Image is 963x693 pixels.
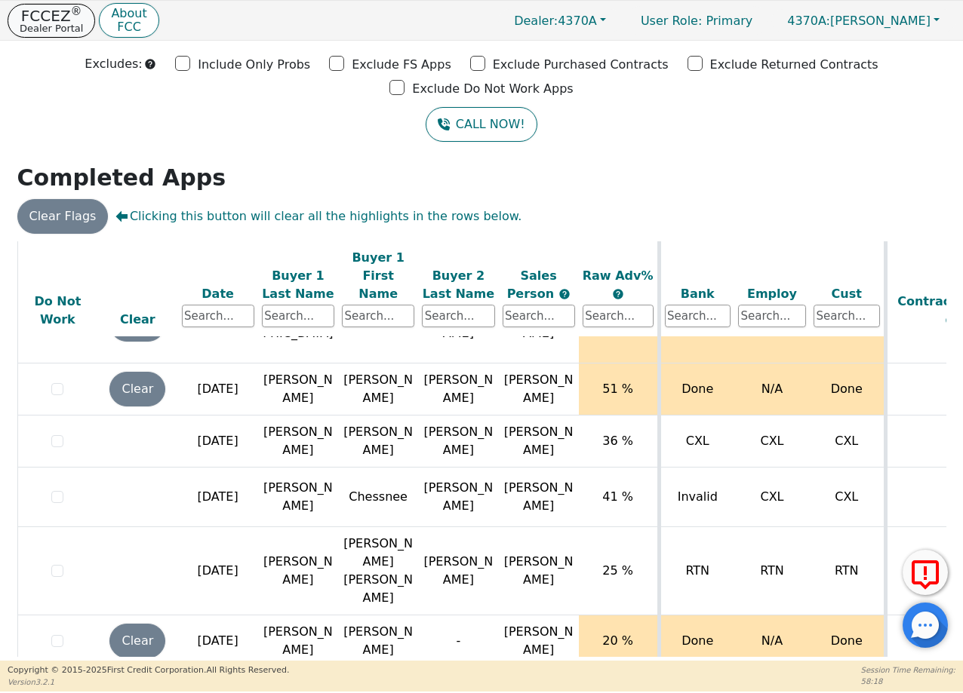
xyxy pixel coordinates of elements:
[814,305,880,327] input: Search...
[422,305,494,327] input: Search...
[641,14,702,28] span: User Role :
[20,8,83,23] p: FCCEZ
[178,415,258,468] td: [DATE]
[583,268,654,282] span: Raw Adv%
[659,363,734,415] td: Done
[178,615,258,667] td: [DATE]
[206,665,289,675] span: All Rights Reserved.
[659,527,734,615] td: RTN
[814,284,880,302] div: Cust
[8,4,95,38] button: FCCEZ®Dealer Portal
[418,615,498,667] td: -
[659,615,734,667] td: Done
[493,56,669,74] p: Exclude Purchased Contracts
[503,305,575,327] input: Search...
[810,615,885,667] td: Done
[8,664,289,677] p: Copyright © 2015- 2025 First Credit Corporation.
[504,554,574,587] span: [PERSON_NAME]
[338,415,418,468] td: [PERSON_NAME]
[182,305,254,327] input: Search...
[498,9,622,32] button: Dealer:4370A
[734,468,810,527] td: CXL
[418,527,498,615] td: [PERSON_NAME]
[602,382,633,396] span: 51 %
[734,363,810,415] td: N/A
[258,363,338,415] td: [PERSON_NAME]
[710,56,878,74] p: Exclude Returned Contracts
[903,550,948,595] button: Report Error to FCC
[665,284,731,302] div: Bank
[17,164,226,191] strong: Completed Apps
[504,480,574,513] span: [PERSON_NAME]
[810,415,885,468] td: CXL
[338,468,418,527] td: Chessnee
[738,305,806,327] input: Search...
[504,624,574,657] span: [PERSON_NAME]
[659,415,734,468] td: CXL
[602,563,633,578] span: 25 %
[418,415,498,468] td: [PERSON_NAME]
[422,266,494,302] div: Buyer 2 Last Name
[412,80,573,98] p: Exclude Do Not Work Apps
[507,268,558,300] span: Sales Person
[514,14,558,28] span: Dealer:
[418,468,498,527] td: [PERSON_NAME]
[626,6,768,35] p: Primary
[258,527,338,615] td: [PERSON_NAME]
[178,363,258,415] td: [DATE]
[342,248,414,302] div: Buyer 1 First Name
[101,311,174,329] div: Clear
[504,373,574,405] span: [PERSON_NAME]
[262,305,334,327] input: Search...
[115,207,521,225] span: Clicking this button will clear all the highlights in the rows below.
[861,676,955,687] p: 58:18
[99,3,158,38] button: AboutFCC
[178,527,258,615] td: [DATE]
[734,415,810,468] td: CXL
[17,199,109,234] button: Clear Flags
[418,363,498,415] td: [PERSON_NAME]
[111,8,146,20] p: About
[22,293,94,329] div: Do Not Work
[258,415,338,468] td: [PERSON_NAME]
[71,5,82,18] sup: ®
[178,468,258,527] td: [DATE]
[602,489,633,504] span: 41 %
[583,305,654,327] input: Search...
[262,266,334,302] div: Buyer 1 Last Name
[342,305,414,327] input: Search...
[109,372,165,406] button: Clear
[738,284,806,302] div: Employ
[338,615,418,667] td: [PERSON_NAME]
[861,664,955,676] p: Session Time Remaining:
[504,425,574,457] span: [PERSON_NAME]
[810,468,885,527] td: CXL
[787,14,830,28] span: 4370A:
[258,468,338,527] td: [PERSON_NAME]
[338,527,418,615] td: [PERSON_NAME] [PERSON_NAME]
[258,615,338,667] td: [PERSON_NAME]
[602,633,633,648] span: 20 %
[20,23,83,33] p: Dealer Portal
[771,9,955,32] button: 4370A:[PERSON_NAME]
[109,624,165,658] button: Clear
[426,107,537,142] button: CALL NOW!
[810,527,885,615] td: RTN
[338,363,418,415] td: [PERSON_NAME]
[659,468,734,527] td: Invalid
[734,615,810,667] td: N/A
[111,21,146,33] p: FCC
[810,363,885,415] td: Done
[182,284,254,302] div: Date
[734,527,810,615] td: RTN
[626,6,768,35] a: User Role: Primary
[787,14,931,28] span: [PERSON_NAME]
[665,305,731,327] input: Search...
[352,56,451,74] p: Exclude FS Apps
[198,56,310,74] p: Include Only Probs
